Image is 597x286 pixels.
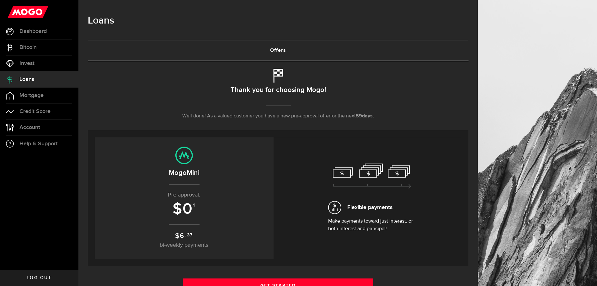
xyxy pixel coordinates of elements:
span: bi-weekly payments [160,242,208,248]
span: Credit Score [19,109,51,114]
span: 59 [356,114,362,119]
h2: MogoMini [101,168,267,178]
iframe: LiveChat chat widget [571,260,597,286]
span: Account [19,125,40,130]
span: $ [175,232,180,240]
sup: .37 [185,232,193,239]
p: Pre-approval: [101,191,267,199]
span: Bitcoin [19,45,37,50]
p: Make payments toward just interest, or both interest and principal! [328,218,416,233]
span: Mortgage [19,93,44,98]
span: Dashboard [19,29,47,34]
a: Offers [88,40,468,61]
span: $ [173,200,183,219]
span: 6 [180,232,184,240]
span: Help & Support [19,141,58,147]
span: 0 [183,200,193,219]
sup: 1 [193,202,195,208]
span: Log out [27,276,51,280]
span: days. [362,114,374,119]
h2: Thank you for choosing Mogo! [231,84,326,97]
span: Loans [19,77,34,82]
span: Invest [19,61,35,66]
ul: Tabs Navigation [88,40,468,61]
span: for the next [330,114,356,119]
h1: Loans [88,13,468,29]
span: Flexible payments [347,203,392,212]
span: Well done! As a valued customer you have a new pre-approval offer [182,114,330,119]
